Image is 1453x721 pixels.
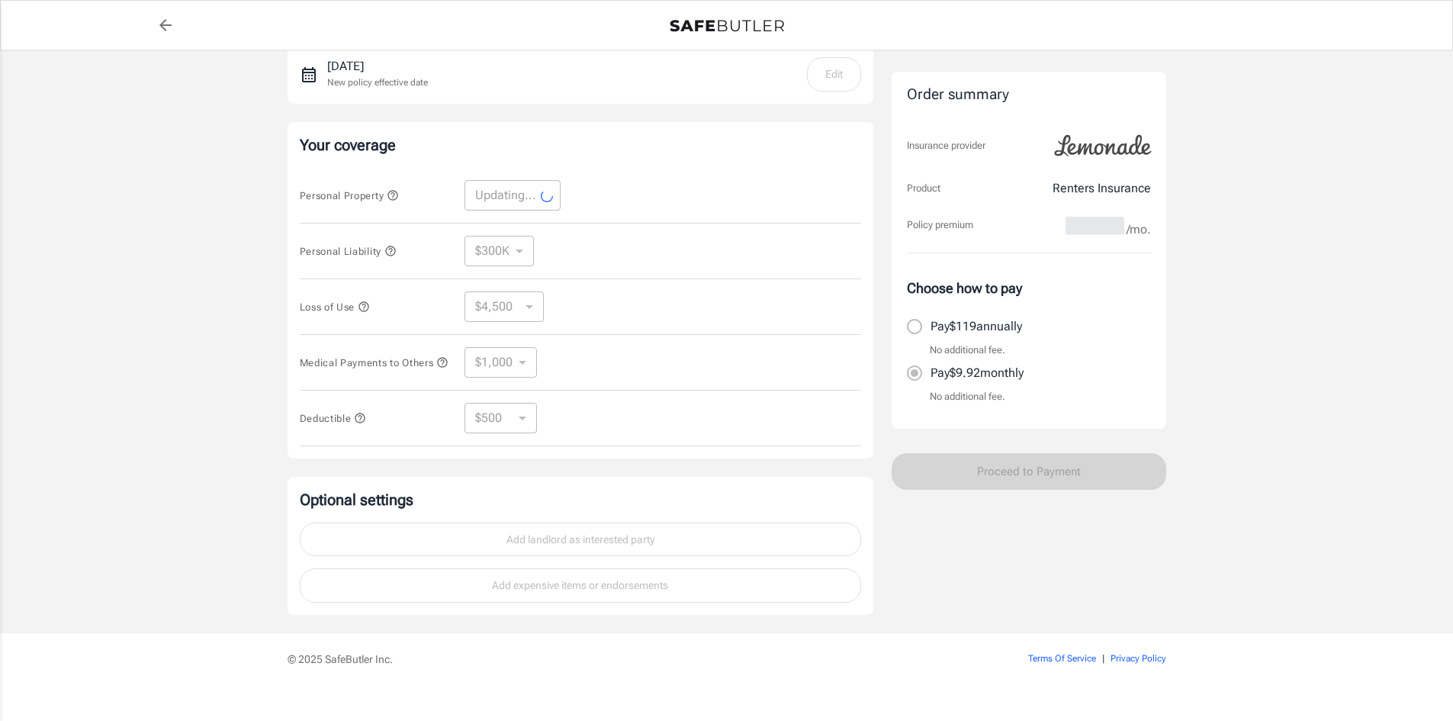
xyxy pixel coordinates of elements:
[300,353,449,372] button: Medical Payments to Others
[300,298,370,316] button: Loss of Use
[1028,653,1096,664] a: Terms Of Service
[907,181,940,196] p: Product
[300,66,318,84] svg: New policy start date
[1111,653,1166,664] a: Privacy Policy
[907,84,1151,106] div: Order summary
[1053,179,1151,198] p: Renters Insurance
[300,413,367,424] span: Deductible
[930,343,1005,358] p: No additional fee.
[300,246,397,257] span: Personal Liability
[150,10,181,40] a: back to quotes
[931,317,1022,336] p: Pay $119 annually
[300,186,399,204] button: Personal Property
[931,364,1024,382] p: Pay $9.92 monthly
[907,278,1151,298] p: Choose how to pay
[300,242,397,260] button: Personal Liability
[1102,653,1104,664] span: |
[930,389,1005,404] p: No additional fee.
[327,57,428,76] p: [DATE]
[327,76,428,89] p: New policy effective date
[907,138,985,153] p: Insurance provider
[300,489,861,510] p: Optional settings
[300,301,370,313] span: Loss of Use
[300,357,449,369] span: Medical Payments to Others
[1127,219,1151,240] span: /mo.
[1046,124,1160,167] img: Lemonade
[907,217,973,233] p: Policy premium
[670,20,784,32] img: Back to quotes
[288,652,942,667] p: © 2025 SafeButler Inc.
[300,409,367,427] button: Deductible
[300,190,399,201] span: Personal Property
[300,134,861,156] p: Your coverage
